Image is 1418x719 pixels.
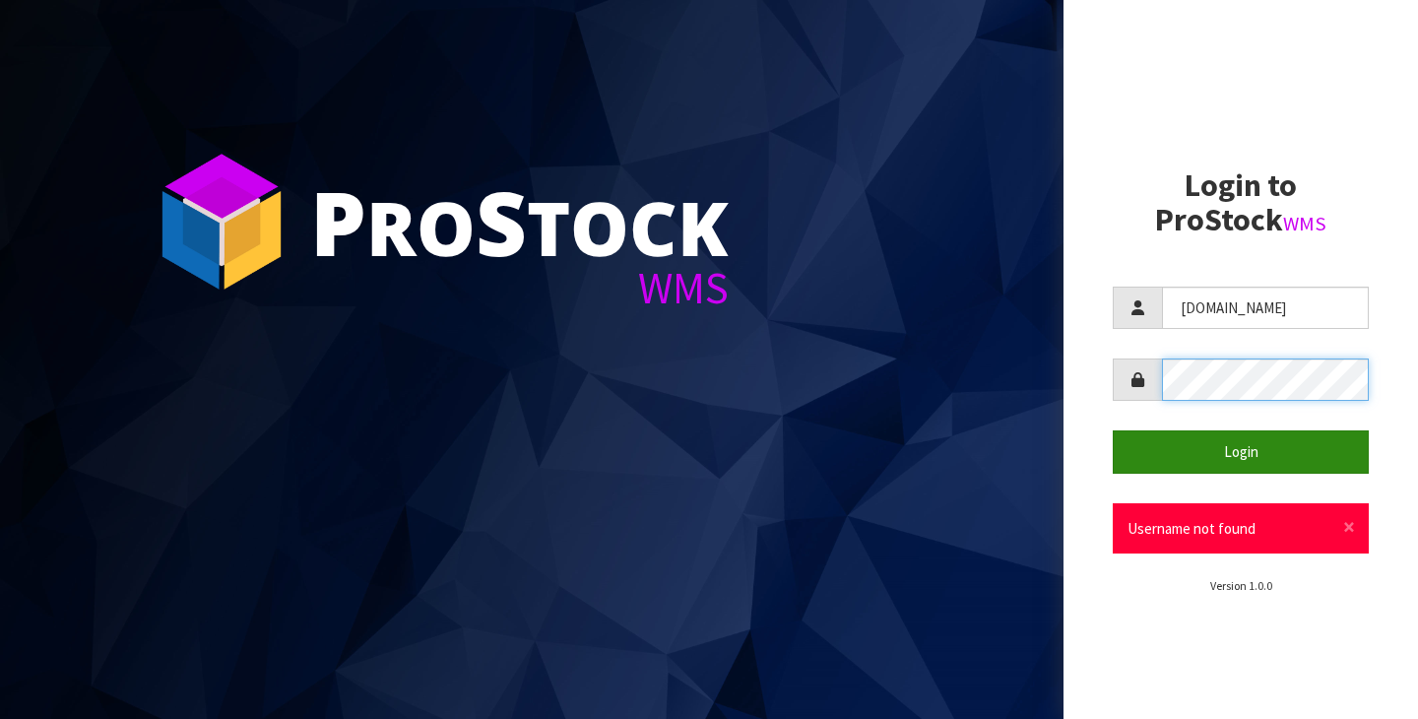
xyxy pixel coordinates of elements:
[310,266,729,310] div: WMS
[1343,513,1355,541] span: ×
[148,148,295,295] img: ProStock Cube
[310,162,366,282] span: P
[476,162,527,282] span: S
[1210,578,1272,593] small: Version 1.0.0
[1128,519,1256,538] span: Username not found
[310,177,729,266] div: ro tock
[1113,168,1369,237] h2: Login to ProStock
[1283,211,1326,236] small: WMS
[1113,430,1369,473] button: Login
[1162,287,1369,329] input: Username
